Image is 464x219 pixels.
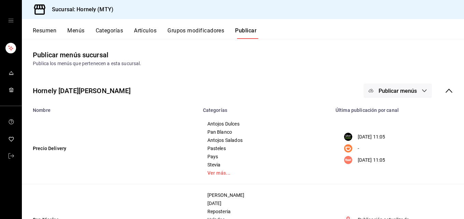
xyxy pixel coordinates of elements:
[207,193,323,198] span: [PERSON_NAME]
[33,50,108,60] div: Publicar menús sucursal
[207,154,323,159] span: Pays
[358,145,359,152] p: -
[207,121,323,126] span: Antojos Dulces
[46,5,113,14] h3: Sucursal: Hornely (MTY)
[331,103,464,113] th: Última publicación por canal
[358,133,385,141] p: [DATE] 11:05
[22,103,199,113] th: Nombre
[22,113,199,184] td: Precio Delivery
[207,162,323,167] span: Stevia
[207,209,323,214] span: Reposteria
[167,27,224,39] button: Grupos modificadores
[358,157,385,164] p: [DATE] 11:05
[8,18,14,23] button: open drawer
[207,171,323,175] a: Ver más...
[207,138,323,143] span: Antojos Salados
[33,27,464,39] div: navigation tabs
[199,103,331,113] th: Categorías
[207,130,323,134] span: Pan Blanco
[33,27,56,39] button: Resumen
[207,146,323,151] span: Pasteles
[379,88,417,94] span: Publicar menús
[134,27,156,39] button: Artículos
[33,86,131,96] div: Hornely [DATE][PERSON_NAME]
[33,60,453,67] div: Publica los menús que pertenecen a esta sucursal.
[96,27,123,39] button: Categorías
[364,84,432,98] button: Publicar menús
[67,27,84,39] button: Menús
[235,27,257,39] button: Publicar
[207,201,323,206] span: [DATE]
